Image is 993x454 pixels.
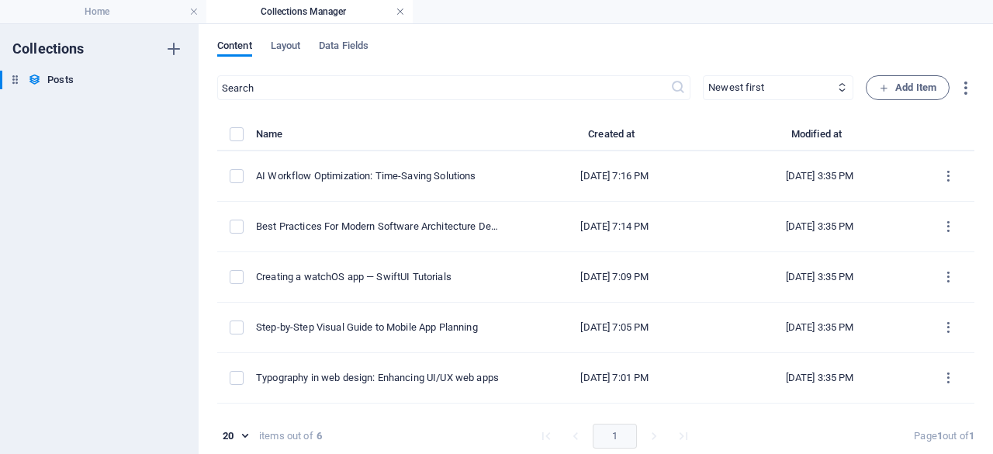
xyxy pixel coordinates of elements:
[937,430,943,442] strong: 1
[914,429,974,443] div: Page out of
[729,270,909,284] div: [DATE] 3:35 PM
[524,270,704,284] div: [DATE] 7:09 PM
[524,321,704,334] div: [DATE] 7:05 PM
[256,371,500,385] div: Typography in web design: Enhancing UI/UX web apps
[717,125,922,151] th: Modified at
[164,40,183,58] i: Create new collection
[729,169,909,183] div: [DATE] 3:35 PM
[319,36,368,58] span: Data Fields
[531,424,698,449] nav: pagination navigation
[259,429,313,443] div: items out of
[256,270,500,284] div: Creating a watchOS app — SwiftUI Tutorials
[217,429,253,443] div: 20
[217,36,252,58] span: Content
[729,220,909,234] div: [DATE] 3:35 PM
[866,75,950,100] button: Add Item
[217,125,974,454] table: items list
[524,169,704,183] div: [DATE] 7:16 PM
[271,36,301,58] span: Layout
[879,78,936,97] span: Add Item
[47,71,73,89] h6: Posts
[729,321,909,334] div: [DATE] 3:35 PM
[729,371,909,385] div: [DATE] 3:35 PM
[206,3,413,20] h4: Collections Manager
[524,371,704,385] div: [DATE] 7:01 PM
[969,430,974,442] strong: 1
[524,220,704,234] div: [DATE] 7:14 PM
[12,40,85,58] h6: Collections
[217,75,670,100] input: Search
[256,220,500,234] div: Best Practices For Modern Software Architecture Design
[317,429,322,443] strong: 6
[256,169,500,183] div: AI Workflow Optimization: Time-Saving Solutions
[256,321,500,334] div: Step-by-Step Visual Guide to Mobile App Planning
[512,125,717,151] th: Created at
[593,424,637,449] button: page 1
[256,125,512,151] th: Name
